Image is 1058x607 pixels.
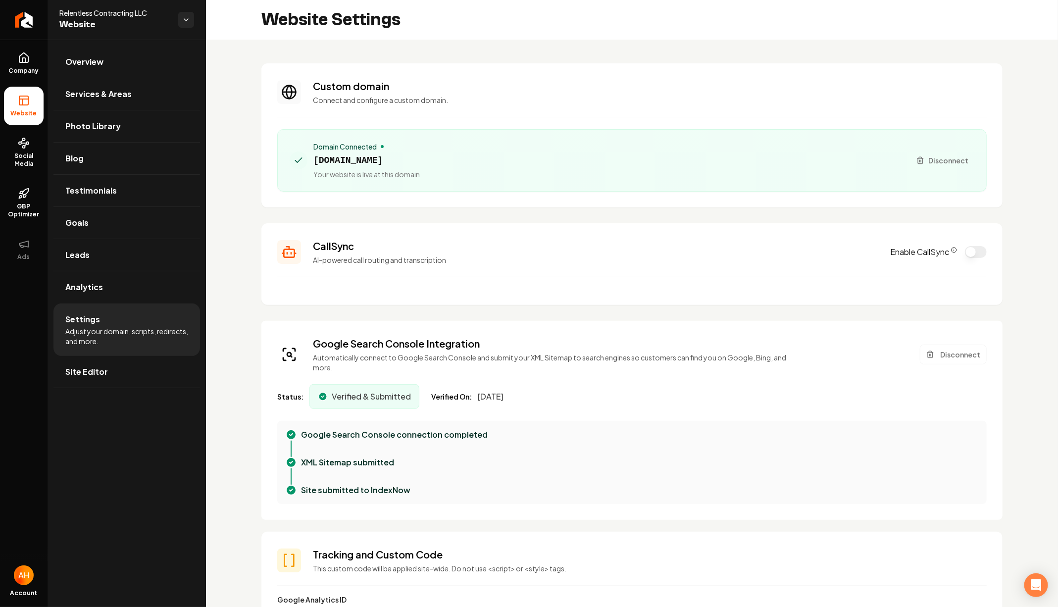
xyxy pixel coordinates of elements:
a: GBP Optimizer [4,180,44,226]
img: Rebolt Logo [15,12,33,28]
a: Blog [53,143,200,174]
span: GBP Optimizer [4,202,44,218]
button: Ads [4,230,44,269]
div: Open Intercom Messenger [1024,573,1048,597]
p: Automatically connect to Google Search Console and submit your XML Sitemap to search engines so c... [313,353,804,372]
span: Verified & Submitted [332,391,411,403]
h3: Google Search Console Integration [313,337,804,351]
span: [DATE] [478,391,504,403]
span: Analytics [65,281,103,293]
a: Analytics [53,271,200,303]
span: Adjust your domain, scripts, redirects, and more. [65,326,188,346]
a: Goals [53,207,200,239]
span: Settings [65,313,100,325]
span: Services & Areas [65,88,132,100]
span: Relentless Contracting LLC [59,8,170,18]
span: Website [7,109,41,117]
label: Enable CallSync [890,246,957,258]
span: Social Media [4,152,44,168]
h3: Custom domain [313,79,987,93]
span: Website [59,18,170,32]
span: Domain Connected [313,142,377,152]
p: This custom code will be applied site-wide. Do not use <script> or <style> tags. [313,563,987,573]
a: Company [4,44,44,83]
p: AI-powered call routing and transcription [313,255,878,265]
h2: Website Settings [261,10,401,30]
a: Site Editor [53,356,200,388]
img: Anthony Hurgoi [14,565,34,585]
span: Leads [65,249,90,261]
span: Blog [65,152,84,164]
a: Overview [53,46,200,78]
a: Photo Library [53,110,200,142]
span: Photo Library [65,120,121,132]
span: Account [10,589,38,597]
span: Overview [65,56,103,68]
p: Site submitted to IndexNow [301,484,410,496]
span: Disconnect [928,155,968,166]
span: Status: [277,392,303,402]
a: Leads [53,239,200,271]
button: Disconnect [910,152,974,169]
button: Disconnect [920,345,987,364]
span: Ads [14,253,34,261]
span: [DOMAIN_NAME] [313,153,420,167]
p: Connect and configure a custom domain. [313,95,987,105]
label: Google Analytics ID [277,595,347,604]
p: XML Sitemap submitted [301,456,394,468]
span: Company [5,67,43,75]
button: Open user button [14,565,34,585]
a: Services & Areas [53,78,200,110]
button: CallSync Info [951,247,957,253]
span: Site Editor [65,366,108,378]
span: Testimonials [65,185,117,197]
h3: Tracking and Custom Code [313,548,987,561]
span: Verified On: [431,392,472,402]
a: Testimonials [53,175,200,206]
a: Social Media [4,129,44,176]
h3: CallSync [313,239,878,253]
span: Your website is live at this domain [313,169,420,179]
p: Google Search Console connection completed [301,429,488,441]
span: Goals [65,217,89,229]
